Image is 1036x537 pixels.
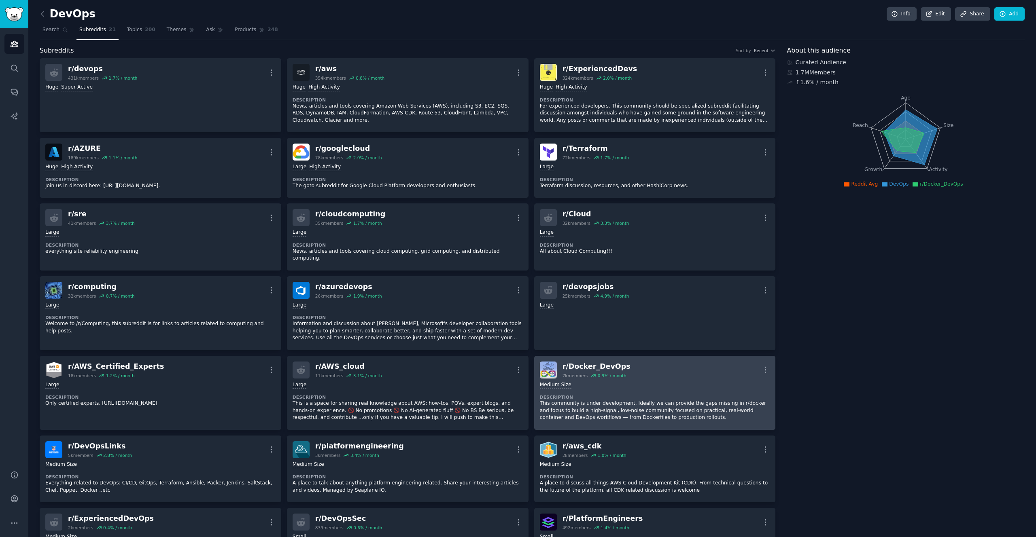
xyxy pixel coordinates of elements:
[889,181,909,187] span: DevOps
[40,138,281,198] a: AZUREr/AZURE189kmembers1.1% / monthHugeHigh ActivityDescriptionJoin us in discord here: [URL][DOM...
[61,163,93,171] div: High Activity
[540,514,557,531] img: PlatformEngineers
[232,23,280,40] a: Products248
[79,26,106,34] span: Subreddits
[563,362,631,372] div: r/ Docker_DevOps
[127,26,142,34] span: Topics
[563,514,643,524] div: r/ PlatformEngineers
[309,163,341,171] div: High Activity
[787,46,851,56] span: About this audience
[40,58,281,132] a: r/devops431kmembers1.7% / monthHugeSuper Active
[45,400,276,407] p: Only certified experts. [URL][DOMAIN_NAME]
[353,525,382,531] div: 0.6 % / month
[68,144,137,154] div: r/ AZURE
[929,167,947,172] tspan: Activity
[287,138,529,198] a: googlecloudr/googlecloud78kmembers2.0% / monthLargeHigh ActivityDescriptionThe goto subreddit for...
[68,514,154,524] div: r/ ExperiencedDevOps
[45,163,58,171] div: Huge
[315,64,384,74] div: r/ aws
[68,209,135,219] div: r/ sre
[45,441,62,458] img: DevOpsLinks
[350,452,379,458] div: 3.4 % / month
[887,7,917,21] a: Info
[540,248,770,255] p: All about Cloud Computing!!!
[534,436,776,503] a: aws_cdkr/aws_cdk2kmembers1.0% / monthMedium SizeDescriptionA place to discuss all things AWS Clou...
[563,525,591,531] div: 492 members
[864,167,882,172] tspan: Growth
[40,203,281,271] a: r/sre41kmembers3.7% / monthLargeDescriptioneverything site reliability engineering
[315,144,382,154] div: r/ googlecloud
[45,480,276,494] p: Everything related to DevOps: CI/CD, GitOps, Terraform, Ansible, Packer, Jenkins, SaltStack, Chef...
[68,282,135,292] div: r/ computing
[308,84,340,91] div: High Activity
[315,373,343,378] div: 11k members
[540,64,557,81] img: ExperiencedDevs
[45,315,276,320] dt: Description
[42,26,59,34] span: Search
[293,381,306,389] div: Large
[315,452,341,458] div: 3k members
[540,97,770,103] dt: Description
[293,302,306,309] div: Large
[353,220,382,226] div: 1.7 % / month
[603,75,632,81] div: 2.0 % / month
[287,436,529,503] a: platformengineeringr/platformengineering3kmembers3.4% / monthMedium SizeDescriptionA place to tal...
[106,220,135,226] div: 3.7 % / month
[45,302,59,309] div: Large
[315,525,344,531] div: 839 members
[315,362,382,372] div: r/ AWS_cloud
[293,144,310,161] img: googlecloud
[315,441,404,451] div: r/ platformengineering
[600,155,629,161] div: 1.7 % / month
[540,229,554,237] div: Large
[293,229,306,237] div: Large
[353,373,382,378] div: 3.1 % / month
[540,182,770,190] p: Terraform discussion, resources, and other HashiCorp news.
[598,452,626,458] div: 1.0 % / month
[293,461,324,469] div: Medium Size
[61,84,93,91] div: Super Active
[293,177,523,182] dt: Description
[563,144,629,154] div: r/ Terraform
[40,356,281,430] a: AWS_Certified_Expertsr/AWS_Certified_Experts18kmembers1.2% / monthLargeDescriptionOnly certified ...
[534,276,776,350] a: r/devopsjobs25kmembers4.9% / monthLarge
[45,320,276,334] p: Welcome to /r/Computing, this subreddit is for links to articles related to computing and help po...
[108,75,137,81] div: 1.7 % / month
[293,400,523,421] p: This is a space for sharing real knowledge about AWS: how-tos, POVs, expert blogs, and hands-on e...
[68,64,137,74] div: r/ devops
[287,356,529,430] a: r/AWS_cloud11kmembers3.1% / monthLargeDescriptionThis is a space for sharing real knowledge about...
[853,122,868,128] tspan: Reach
[293,242,523,248] dt: Description
[68,441,132,451] div: r/ DevOpsLinks
[754,48,776,53] button: Recent
[45,84,58,91] div: Huge
[109,26,116,34] span: 21
[45,144,62,161] img: AZURE
[754,48,769,53] span: Recent
[315,75,346,81] div: 354k members
[540,474,770,480] dt: Description
[540,461,571,469] div: Medium Size
[563,373,588,378] div: 7k members
[315,209,385,219] div: r/ cloudcomputing
[563,64,637,74] div: r/ ExperiencedDevs
[68,220,96,226] div: 41k members
[293,315,523,320] dt: Description
[534,138,776,198] a: Terraformr/Terraform72kmembers1.7% / monthLargeDescriptionTerraform discussion, resources, and ot...
[563,282,629,292] div: r/ devopsjobs
[293,103,523,124] p: News, articles and tools covering Amazon Web Services (AWS), including S3, EC2, SQS, RDS, DynamoD...
[68,525,93,531] div: 2k members
[45,381,59,389] div: Large
[851,181,878,187] span: Reddit Avg
[45,182,276,190] p: Join us in discord here: [URL][DOMAIN_NAME].
[40,276,281,350] a: computingr/computing32kmembers0.7% / monthLargeDescriptionWelcome to /r/Computing, this subreddit...
[203,23,226,40] a: Ask
[5,7,23,21] img: GummySearch logo
[293,441,310,458] img: platformengineering
[45,248,276,255] p: everything site reliability engineering
[540,480,770,494] p: A place to discuss all things AWS Cloud Development Kit (CDK). From technical questions to the fu...
[124,23,158,40] a: Topics200
[68,155,99,161] div: 189k members
[353,293,382,299] div: 1.9 % / month
[293,474,523,480] dt: Description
